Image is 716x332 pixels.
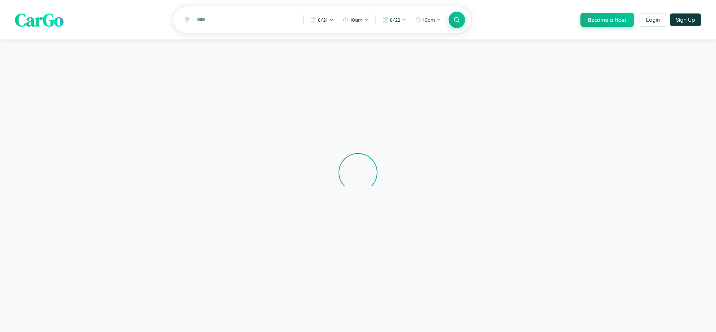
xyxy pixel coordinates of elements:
button: Become a Host [580,13,634,27]
span: 10am [350,17,362,23]
button: 8/21 [307,14,337,26]
span: 8 / 21 [318,17,328,23]
span: CarGo [15,7,64,32]
span: 8 / 22 [390,17,400,23]
button: 10am [412,14,445,26]
button: 8/22 [379,14,410,26]
button: Sign Up [670,13,701,26]
span: 10am [423,17,435,23]
button: 10am [339,14,372,26]
button: Login [640,13,666,27]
